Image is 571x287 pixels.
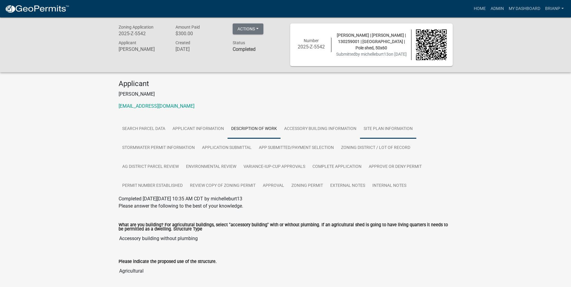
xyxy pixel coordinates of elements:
[288,176,327,196] a: Zoning Permit
[309,157,365,177] a: COMPLETE APPLICATION
[360,119,416,139] a: SITE PLAN INFORMATION
[119,25,154,29] span: Zoning Application
[119,40,136,45] span: Applicant
[119,196,242,202] span: Completed [DATE][DATE] 10:35 AM CDT by michelleburt13
[119,176,186,196] a: PERMIT NUMBER ESTABLISHED
[488,3,506,14] a: Admin
[355,52,389,57] span: by michelleburt13
[336,52,407,57] span: Submitted on [DATE]
[365,157,425,177] a: APPROVE OR DENY PERMIT
[119,223,453,232] label: What are you building? For agricultural buildings, select "accessory building" with or without pl...
[175,46,224,52] h6: [DATE]
[369,176,410,196] a: Internal Notes
[119,46,167,52] h6: [PERSON_NAME]
[175,25,200,29] span: Amount Paid
[119,157,182,177] a: AG DISTRICT PARCEL REVIEW
[543,3,566,14] a: BrianP
[327,176,369,196] a: External Notes
[119,138,198,158] a: STORMWATER PERMIT INFORMATION
[416,29,447,60] img: QR code
[471,3,488,14] a: Home
[233,40,245,45] span: Status
[198,138,255,158] a: APPLICATION SUBMITTAL
[337,138,414,158] a: ZONING DISTRICT / LOT OF RECORD
[119,260,217,264] label: Please indicate the proposed use of the structure.
[296,44,327,50] h6: 2025-Z-5542
[259,176,288,196] a: APPROVAL
[255,138,337,158] a: APP SUBMITTED/PAYMENT SELECTION
[506,3,543,14] a: My Dashboard
[228,119,281,139] a: DESCRIPTION OF WORK
[281,119,360,139] a: ACCESSORY BUILDING INFORMATION
[119,91,453,98] p: [PERSON_NAME]
[337,33,406,50] span: [PERSON_NAME] | [PERSON_NAME] | 130259001 | [GEOGRAPHIC_DATA] | Pole shed, 50x60
[119,119,169,139] a: Search Parcel Data
[182,157,240,177] a: ENVIRONMENTAL REVIEW
[119,202,453,210] p: Please answer the following to the best of your knowledge.
[233,46,256,52] strong: Completed
[169,119,228,139] a: APPLICANT INFORMATION
[119,79,453,88] h4: Applicant
[119,31,167,36] h6: 2025-Z-5542
[186,176,259,196] a: Review Copy of Zoning Permit
[304,38,319,43] span: Number
[175,31,224,36] h6: $300.00
[233,23,263,34] button: Actions
[175,40,190,45] span: Created
[240,157,309,177] a: VARIANCE-IUP-CUP APPROVALS
[119,103,194,109] a: [EMAIL_ADDRESS][DOMAIN_NAME]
